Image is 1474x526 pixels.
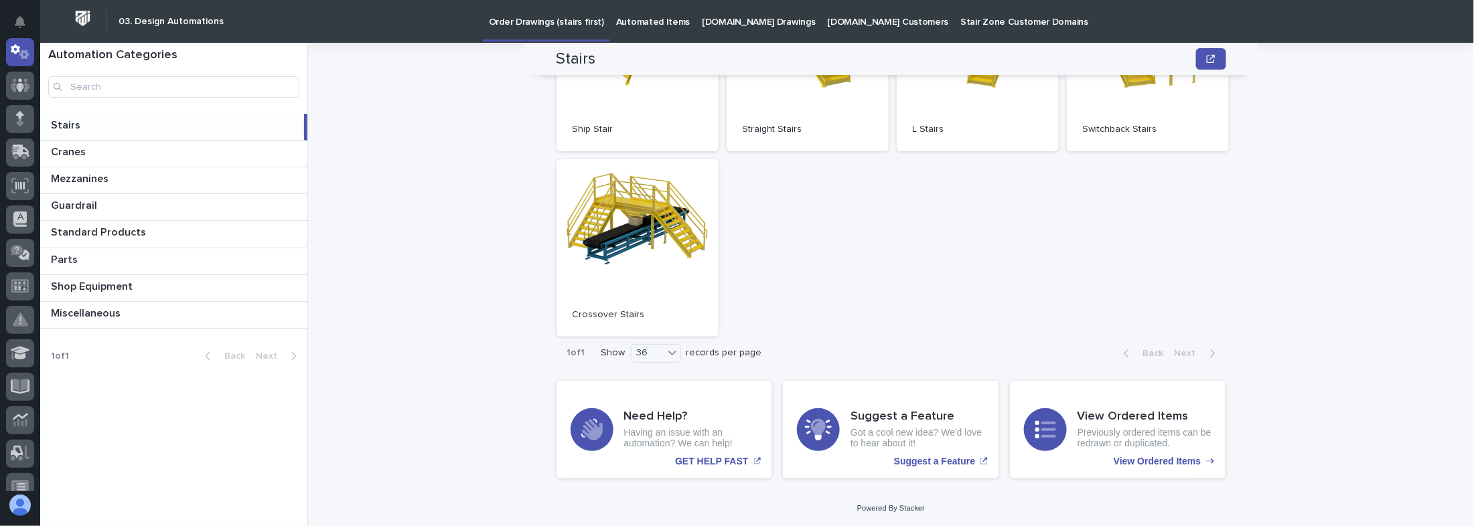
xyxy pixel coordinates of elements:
[573,309,703,321] p: Crossover Stairs
[40,302,307,329] a: MiscellaneousMiscellaneous
[573,124,703,135] p: Ship Stair
[48,48,299,63] h1: Automation Categories
[119,16,224,27] h2: 03. Design Automations
[40,340,80,373] p: 1 of 1
[1078,410,1212,424] h3: View Ordered Items
[557,337,596,369] p: 1 of 1
[624,427,759,450] p: Having an issue with an automation? We can help!
[70,6,95,31] img: Workspace Logo
[557,159,719,337] a: Crossover Stairs
[48,76,299,98] input: Search
[194,350,250,362] button: Back
[6,8,34,36] button: Notifications
[743,124,873,135] p: Straight Stairs
[851,410,985,424] h3: Suggest a Feature
[686,347,762,359] p: records per page
[851,427,985,450] p: Got a cool new idea? We'd love to hear about it!
[51,116,83,132] p: Stairs
[51,278,135,293] p: Shop Equipment
[675,456,748,467] p: GET HELP FAST
[40,248,307,275] a: PartsParts
[857,504,925,512] a: Powered By Stacker
[624,410,759,424] h3: Need Help?
[17,16,34,37] div: Notifications
[40,275,307,302] a: Shop EquipmentShop Equipment
[1135,349,1164,358] span: Back
[1010,381,1226,478] a: View Ordered Items
[632,346,664,360] div: 36
[894,456,975,467] p: Suggest a Feature
[1114,456,1201,467] p: View Ordered Items
[250,350,307,362] button: Next
[40,194,307,221] a: GuardrailGuardrail
[40,221,307,248] a: Standard ProductsStandard Products
[51,304,123,320] p: Miscellaneous
[216,351,245,361] span: Back
[1113,347,1169,359] button: Back
[51,143,88,159] p: Cranes
[557,381,773,478] a: GET HELP FAST
[51,197,100,212] p: Guardrail
[1083,124,1213,135] p: Switchback Stairs
[40,167,307,194] a: MezzaninesMezzanines
[256,351,285,361] span: Next
[51,224,149,239] p: Standard Products
[913,124,1043,135] p: L Stairs
[1078,427,1212,450] p: Previously ordered items can be redrawn or duplicated.
[40,141,307,167] a: CranesCranes
[51,170,111,185] p: Mezzanines
[557,50,596,69] h2: Stairs
[6,491,34,519] button: users-avatar
[1175,349,1204,358] span: Next
[783,381,999,478] a: Suggest a Feature
[1169,347,1226,359] button: Next
[40,114,307,141] a: StairsStairs
[51,251,80,266] p: Parts
[601,347,625,359] p: Show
